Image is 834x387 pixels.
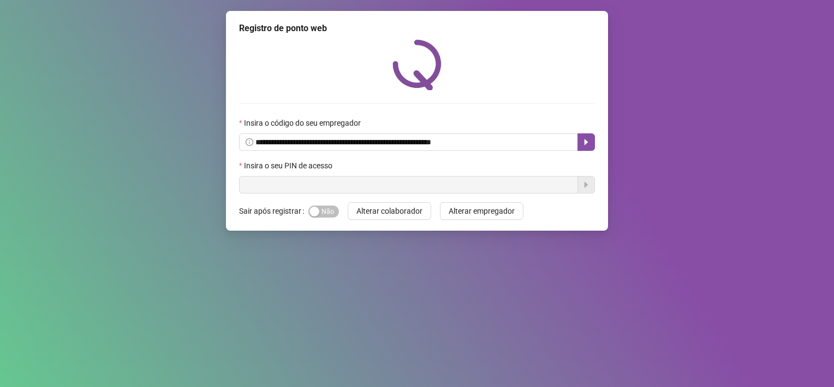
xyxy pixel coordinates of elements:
[392,39,442,90] img: QRPoint
[356,205,422,217] span: Alterar colaborador
[239,160,339,172] label: Insira o seu PIN de acesso
[239,117,368,129] label: Insira o código do seu empregador
[582,138,591,146] span: caret-right
[239,202,308,220] label: Sair após registrar
[239,22,595,35] div: Registro de ponto web
[449,205,515,217] span: Alterar empregador
[246,138,253,146] span: info-circle
[440,202,523,220] button: Alterar empregador
[348,202,431,220] button: Alterar colaborador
